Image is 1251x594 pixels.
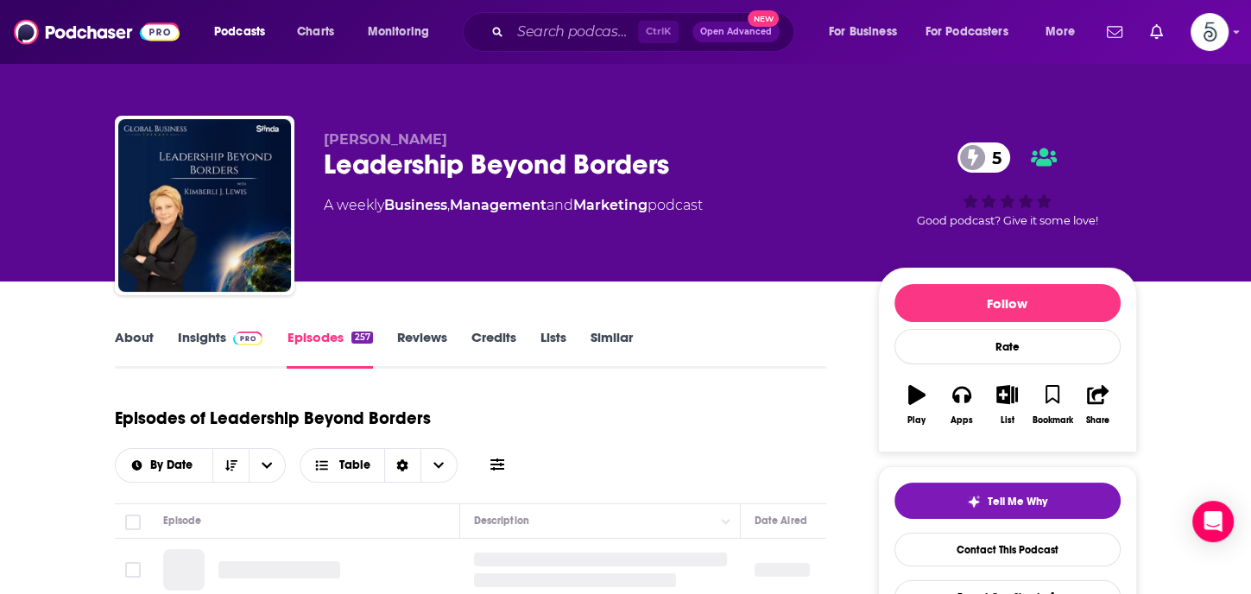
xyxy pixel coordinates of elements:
img: tell me why sparkle [967,495,981,509]
button: open menu [249,449,285,482]
span: More [1046,20,1075,44]
button: open menu [356,18,452,46]
button: Open AdvancedNew [692,22,780,42]
button: tell me why sparkleTell Me Why [894,483,1121,519]
span: For Business [829,20,897,44]
button: Bookmark [1030,374,1075,436]
a: Contact This Podcast [894,533,1121,566]
span: For Podcasters [926,20,1008,44]
div: Search podcasts, credits, & more... [479,12,811,52]
button: Follow [894,284,1121,322]
div: List [1001,415,1014,426]
a: Marketing [573,197,648,213]
a: About [115,329,154,369]
div: 5Good podcast? Give it some love! [878,131,1137,238]
h1: Episodes of Leadership Beyond Borders [115,408,431,429]
span: and [547,197,573,213]
img: Podchaser - Follow, Share and Rate Podcasts [14,16,180,48]
a: Business [384,197,447,213]
div: Episode [163,510,202,531]
button: Show profile menu [1191,13,1229,51]
input: Search podcasts, credits, & more... [510,18,638,46]
span: Logged in as Spiral5-G2 [1191,13,1229,51]
div: A weekly podcast [324,195,703,216]
div: Rate [894,329,1121,364]
button: Sort Direction [212,449,249,482]
span: Table [339,459,370,471]
span: , [447,197,450,213]
img: Leadership Beyond Borders [118,119,291,292]
h2: Choose List sort [115,448,287,483]
span: 5 [975,142,1010,173]
button: open menu [914,18,1033,46]
img: Podchaser Pro [233,332,263,345]
div: Play [907,415,926,426]
button: open menu [1033,18,1096,46]
span: New [748,10,779,27]
a: Show notifications dropdown [1143,17,1170,47]
a: Reviews [397,329,447,369]
button: Choose View [300,448,458,483]
span: Tell Me Why [988,495,1047,509]
div: Share [1086,415,1109,426]
span: Open Advanced [700,28,772,36]
span: Monitoring [368,20,429,44]
button: Column Actions [716,511,736,532]
div: Open Intercom Messenger [1192,501,1234,542]
a: 5 [957,142,1010,173]
span: Good podcast? Give it some love! [917,214,1098,227]
button: open menu [116,459,213,471]
span: By Date [150,459,199,471]
button: List [984,374,1029,436]
img: User Profile [1191,13,1229,51]
a: Episodes257 [287,329,372,369]
a: Credits [471,329,516,369]
div: Bookmark [1032,415,1072,426]
button: Apps [939,374,984,436]
a: Charts [286,18,344,46]
a: Management [450,197,547,213]
span: [PERSON_NAME] [324,131,447,148]
div: 257 [351,332,372,344]
span: Podcasts [214,20,265,44]
a: Similar [591,329,633,369]
div: Date Aired [755,510,807,531]
span: Toggle select row [125,562,141,578]
button: Share [1075,374,1120,436]
div: Sort Direction [384,449,420,482]
a: Lists [540,329,566,369]
button: open menu [817,18,919,46]
a: Show notifications dropdown [1100,17,1129,47]
button: open menu [202,18,287,46]
span: Ctrl K [638,21,679,43]
button: Play [894,374,939,436]
div: Description [474,510,529,531]
div: Apps [951,415,973,426]
span: Charts [297,20,334,44]
a: InsightsPodchaser Pro [178,329,263,369]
